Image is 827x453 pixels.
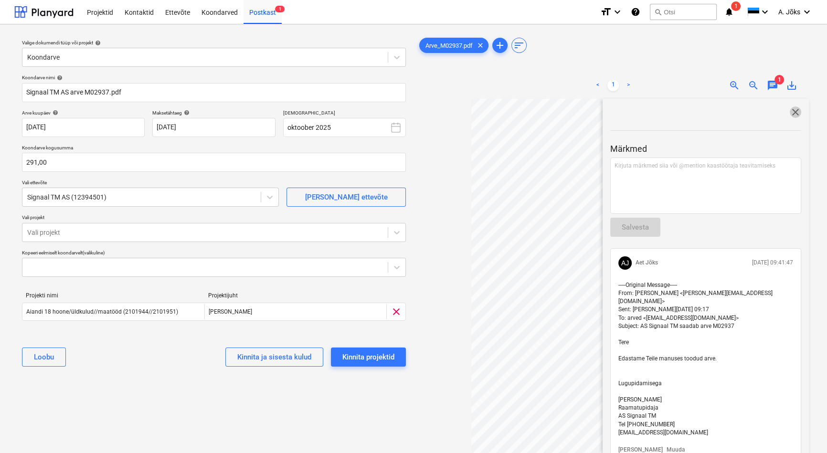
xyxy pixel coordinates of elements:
p: Koondarve kogusumma [22,145,406,153]
i: keyboard_arrow_down [612,6,623,18]
a: Page 1 is your current page [607,80,619,91]
p: Märkmed [610,143,801,155]
p: Vali ettevõte [22,179,279,188]
span: save_alt [786,80,797,91]
div: Aet Jõks [618,256,632,270]
span: 1 [275,6,285,12]
div: [PERSON_NAME] [204,304,386,319]
span: Arve_M02937.pdf [420,42,478,49]
button: Kinnita projektid [331,348,406,367]
p: [DEMOGRAPHIC_DATA] [283,110,406,118]
div: Koondarve nimi [22,74,406,81]
p: Aet Jõks [636,259,658,267]
div: Aiandi 18 hoone/üldkulud//maatööd (2101944//2101951) [26,308,178,315]
button: Kinnita ja sisesta kulud [225,348,323,367]
div: Loobu [34,351,54,363]
span: zoom_out [748,80,759,91]
span: help [182,110,190,116]
span: help [55,75,63,81]
span: 1 [774,75,784,84]
iframe: Chat Widget [779,407,827,453]
div: Kinnita ja sisesta kulud [237,351,311,363]
input: Arve kuupäeva pole määratud. [22,118,145,137]
span: chat [767,80,778,91]
i: format_size [600,6,612,18]
div: Arve kuupäev [22,110,145,116]
span: clear [475,40,486,51]
a: Previous page [592,80,604,91]
span: help [93,40,101,46]
span: zoom_in [729,80,740,91]
input: Koondarve kogusumma [22,153,406,172]
div: Kopeeri eelmiselt koondarvelt (valikuline) [22,250,406,256]
i: keyboard_arrow_down [801,6,813,18]
div: Valige dokumendi tüüp või projekt [22,40,406,46]
i: Abikeskus [631,6,640,18]
button: Otsi [650,4,717,20]
span: add [494,40,506,51]
span: help [51,110,58,116]
div: Arve_M02937.pdf [419,38,488,53]
button: oktoober 2025 [283,118,406,137]
span: search [654,8,662,16]
div: Kinnita projektid [342,351,394,363]
div: [PERSON_NAME] ettevõte [305,191,388,203]
input: Koondarve nimi [22,83,406,102]
span: clear [391,306,402,317]
p: [DATE] 09:41:47 [752,259,793,267]
a: Next page [623,80,634,91]
p: Vali projekt [22,214,406,222]
span: close [790,106,801,118]
span: -----Original Message----- From: [PERSON_NAME] <[PERSON_NAME][EMAIL_ADDRESS][DOMAIN_NAME]> Sent: ... [618,282,773,436]
div: Projektijuht [208,292,383,299]
span: 1 [731,1,741,11]
i: notifications [724,6,734,18]
i: keyboard_arrow_down [759,6,771,18]
span: A. Jõks [778,8,800,16]
button: Loobu [22,348,66,367]
input: Tähtaega pole määratud [152,118,275,137]
span: sort [513,40,525,51]
div: Projekti nimi [26,292,201,299]
button: [PERSON_NAME] ettevõte [286,188,406,207]
span: AJ [621,259,629,267]
div: Maksetähtaeg [152,110,275,116]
